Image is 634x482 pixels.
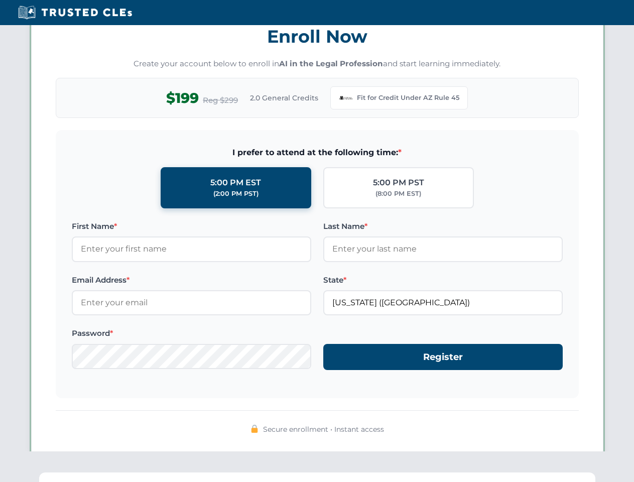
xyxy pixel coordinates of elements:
[203,94,238,106] span: Reg $299
[210,176,261,189] div: 5:00 PM EST
[339,91,353,105] img: Arizona Bar
[15,5,135,20] img: Trusted CLEs
[72,274,311,286] label: Email Address
[357,93,459,103] span: Fit for Credit Under AZ Rule 45
[72,146,563,159] span: I prefer to attend at the following time:
[56,21,579,52] h3: Enroll Now
[263,424,384,435] span: Secure enrollment • Instant access
[279,59,383,68] strong: AI in the Legal Profession
[72,220,311,232] label: First Name
[72,290,311,315] input: Enter your email
[166,87,199,109] span: $199
[213,189,259,199] div: (2:00 PM PST)
[72,327,311,339] label: Password
[323,220,563,232] label: Last Name
[250,425,259,433] img: 🔒
[323,290,563,315] input: Arizona (AZ)
[250,92,318,103] span: 2.0 General Credits
[56,58,579,70] p: Create your account below to enroll in and start learning immediately.
[323,274,563,286] label: State
[72,236,311,262] input: Enter your first name
[373,176,424,189] div: 5:00 PM PST
[323,236,563,262] input: Enter your last name
[375,189,421,199] div: (8:00 PM EST)
[323,344,563,371] button: Register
